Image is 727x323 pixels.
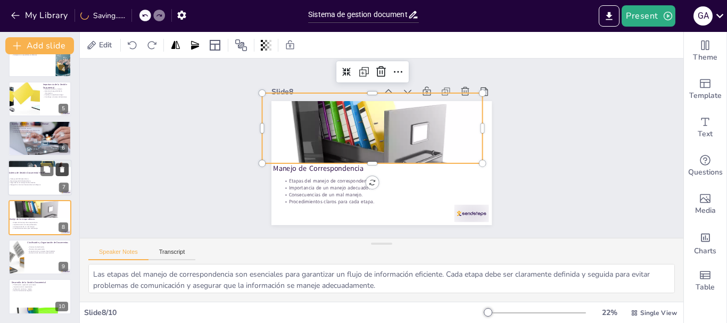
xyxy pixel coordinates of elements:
[9,178,66,180] p: Ventajas del SGD electrónico.
[9,81,71,117] div: 5
[12,127,68,129] p: Desventajas del SGD manual.
[12,226,68,228] p: Consecuencias de un mal manejo.
[684,262,726,300] div: Add a table
[12,287,68,289] p: Evaluación continua y mejora.
[684,185,726,223] div: Add images, graphics, shapes or video
[12,281,68,284] p: Desarrollo de la Gestión Documental
[59,262,68,271] div: 9
[84,308,484,318] div: Slide 8 / 10
[9,121,71,156] div: 6
[43,94,68,96] p: Facilita el cumplimiento legal.
[27,246,68,249] p: Criterios de clasificación.
[12,54,53,56] p: Adaptación a necesidades cambiantes.
[97,40,114,50] span: Edit
[696,281,715,293] span: Table
[12,131,68,134] p: Dificultades en la colaboración.
[12,228,68,230] p: Procedimientos claros para cada etapa.
[5,37,74,54] button: Add slide
[599,5,619,27] button: Export to PowerPoint
[59,222,68,232] div: 8
[59,64,68,74] div: 4
[693,5,713,27] button: G A
[317,63,385,253] p: Etapas del manejo de correspondencia.
[12,284,68,286] p: Planificación y ejecución por etapas.
[12,222,68,224] p: Etapas del manejo de correspondencia.
[43,83,68,89] p: Importancia de la Gestión Documental
[8,7,72,24] button: My Library
[88,264,675,293] textarea: Las etapas del manejo de correspondencia son esenciales para garantizar un flujo de información e...
[694,245,716,257] span: Charts
[310,65,378,255] p: Importancia de un manejo adecuado.
[9,200,71,235] div: 8
[9,218,65,221] p: Manejo de Correspondencia
[684,70,726,109] div: Add ready made slides
[235,39,247,52] span: Position
[12,126,68,128] p: Ventajas del SGD manual.
[688,167,723,178] span: Questions
[8,160,72,196] div: 7
[206,37,224,54] div: Layout
[59,183,69,193] div: 7
[9,42,71,77] div: 4
[9,184,66,186] p: Integración con otras herramientas tecnológicas.
[12,122,68,126] p: Sistema de Gestión Documental Manual
[622,5,675,27] button: Present
[9,279,71,314] div: 10
[27,248,68,250] p: Técnicas de organización.
[297,69,365,260] p: Procedimientos claros para cada etapa.
[698,128,713,140] span: Text
[640,309,677,317] span: Single View
[55,302,68,311] div: 10
[303,67,371,258] p: Consecuencias de un mal manejo.
[684,32,726,70] div: Change the overall theme
[9,180,66,182] p: Desventajas del SGD electrónico.
[59,104,68,113] div: 5
[88,249,148,260] button: Speaker Notes
[27,252,68,254] p: Aumento de la eficiencia organizacional.
[12,289,68,292] p: Uso de herramientas digitales.
[40,163,53,176] button: Duplicate Slide
[693,52,717,63] span: Theme
[684,109,726,147] div: Add text boxes
[12,286,68,288] p: Importancia de la capacitación.
[9,182,66,184] p: Seguridad en el manejo de documentos.
[689,90,722,102] span: Template
[56,163,69,176] button: Delete Slide
[693,6,713,26] div: G A
[12,129,68,131] p: Limitaciones en el acceso a la información.
[12,223,68,226] p: Importancia de un manejo adecuado.
[148,249,196,260] button: Transcript
[43,90,68,94] p: Garantiza la seguridad de la información.
[597,308,622,318] div: 22 %
[80,11,125,21] div: Saving......
[9,171,66,175] p: Sistema de Gestión Documental Electrónico
[43,88,68,90] p: Optimiza recursos y tiempo.
[324,49,395,241] p: Manejo de Correspondencia
[9,239,71,275] div: 9
[684,223,726,262] div: Add charts and graphs
[308,7,408,22] input: Insert title
[43,96,68,98] p: Contribuye a la toma de decisiones.
[27,250,68,252] p: Importancia de un sistema bien diseñado.
[27,241,68,244] p: Clasificación y Organización de Documentos
[684,147,726,185] div: Get real-time input from your audience
[695,205,716,217] span: Media
[59,143,68,153] div: 6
